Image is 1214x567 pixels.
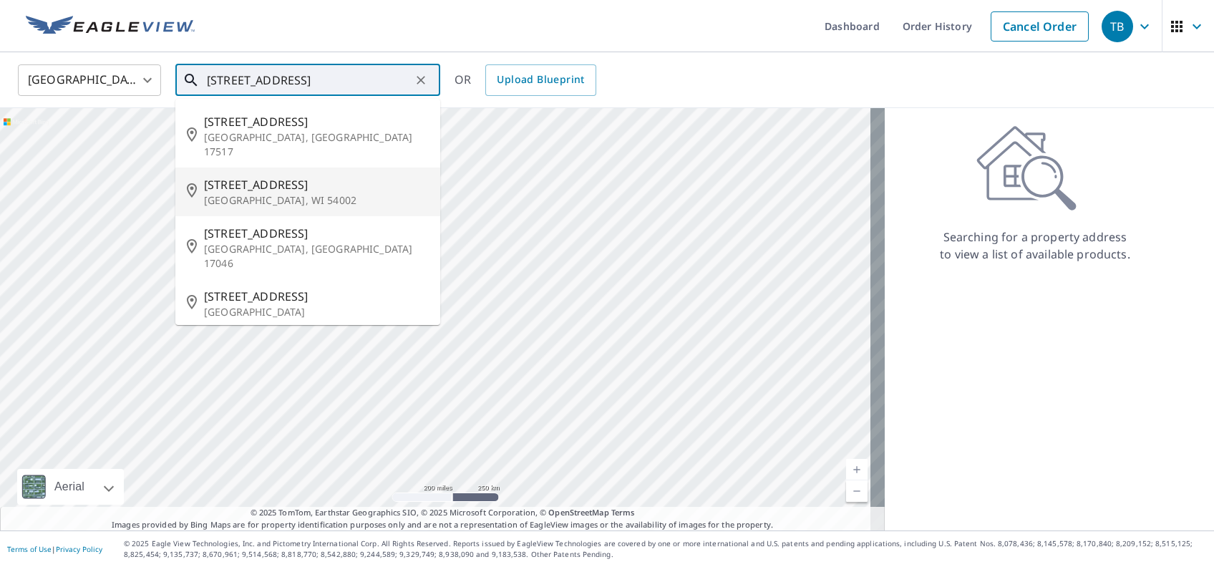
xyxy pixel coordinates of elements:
span: [STREET_ADDRESS] [204,225,429,242]
div: OR [455,64,596,96]
p: © 2025 Eagle View Technologies, Inc. and Pictometry International Corp. All Rights Reserved. Repo... [124,538,1207,560]
span: [STREET_ADDRESS] [204,176,429,193]
a: Terms [611,507,635,518]
div: Aerial [50,469,89,505]
span: [STREET_ADDRESS] [204,113,429,130]
span: Upload Blueprint [497,71,584,89]
input: Search by address or latitude-longitude [207,60,411,100]
p: [GEOGRAPHIC_DATA] [204,305,429,319]
a: Terms of Use [7,544,52,554]
a: OpenStreetMap [548,507,608,518]
a: Current Level 5, Zoom Out [846,480,868,502]
p: | [7,545,102,553]
span: © 2025 TomTom, Earthstar Geographics SIO, © 2025 Microsoft Corporation, © [251,507,635,519]
button: Clear [411,70,431,90]
p: [GEOGRAPHIC_DATA], [GEOGRAPHIC_DATA] 17517 [204,130,429,159]
p: [GEOGRAPHIC_DATA], WI 54002 [204,193,429,208]
a: Current Level 5, Zoom In [846,459,868,480]
img: EV Logo [26,16,195,37]
div: Aerial [17,469,124,505]
p: Searching for a property address to view a list of available products. [939,228,1131,263]
span: [STREET_ADDRESS] [204,288,429,305]
div: [GEOGRAPHIC_DATA] [18,60,161,100]
div: TB [1102,11,1133,42]
a: Cancel Order [991,11,1089,42]
p: [GEOGRAPHIC_DATA], [GEOGRAPHIC_DATA] 17046 [204,242,429,271]
a: Upload Blueprint [485,64,596,96]
a: Privacy Policy [56,544,102,554]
